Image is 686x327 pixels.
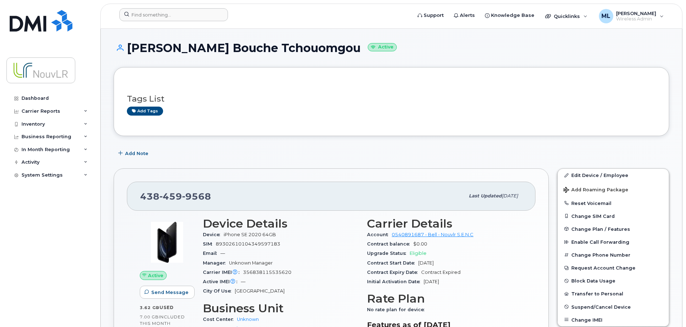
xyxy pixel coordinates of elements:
a: Unknown [237,317,259,322]
span: 459 [159,191,182,202]
span: 438 [140,191,211,202]
span: — [241,279,246,284]
button: Change IMEI [558,313,669,326]
button: Change SIM Card [558,210,669,223]
span: [DATE] [418,260,434,266]
span: Active [148,272,163,279]
span: used [159,305,174,310]
span: Add Roaming Package [563,187,628,194]
span: Unknown Manager [229,260,273,266]
span: Contract Expired [421,270,461,275]
small: Active [368,43,397,51]
span: $0.00 [413,241,427,247]
span: 7.00 GB [140,314,159,319]
span: Last updated [469,193,502,198]
span: 3.62 GB [140,305,159,310]
button: Send Message [140,286,195,299]
span: Contract Start Date [367,260,418,266]
span: Manager [203,260,229,266]
a: Edit Device / Employee [558,169,669,182]
span: 89302610104349597183 [216,241,280,247]
button: Block Data Usage [558,274,669,287]
span: Upgrade Status [367,251,410,256]
button: Transfer to Personal [558,287,669,300]
button: Add Roaming Package [558,182,669,197]
a: Add tags [127,107,163,116]
button: Change Phone Number [558,248,669,261]
span: Change Plan / Features [571,226,630,232]
span: Enable Call Forwarding [571,239,629,245]
button: Enable Call Forwarding [558,235,669,248]
span: City Of Use [203,288,235,294]
button: Request Account Change [558,261,669,274]
span: Send Message [151,289,189,296]
button: Add Note [114,147,154,160]
span: [DATE] [424,279,439,284]
span: 9568 [182,191,211,202]
span: Email [203,251,220,256]
span: Active IMEI [203,279,241,284]
span: Suspend/Cancel Device [571,304,631,309]
button: Reset Voicemail [558,197,669,210]
span: Carrier IMEI [203,270,243,275]
span: Contract Expiry Date [367,270,421,275]
h3: Business Unit [203,302,358,315]
span: included this month [140,314,185,326]
span: Account [367,232,392,237]
span: Initial Activation Date [367,279,424,284]
span: Add Note [125,150,148,157]
h3: Carrier Details [367,217,523,230]
span: [GEOGRAPHIC_DATA] [235,288,285,294]
span: Device [203,232,224,237]
span: Eligible [410,251,427,256]
span: [DATE] [502,193,518,198]
span: — [220,251,225,256]
button: Change Plan / Features [558,223,669,235]
button: Suspend/Cancel Device [558,300,669,313]
span: No rate plan for device [367,307,428,312]
h3: Device Details [203,217,358,230]
span: 356838115535620 [243,270,291,275]
h3: Rate Plan [367,292,523,305]
h3: Tags List [127,94,656,103]
span: Contract balance [367,241,413,247]
span: SIM [203,241,216,247]
img: image20231002-3703462-2fle3a.jpeg [146,221,189,264]
a: 0540891687 - Bell - Nouvlr S.E.N.C [392,232,473,237]
h1: [PERSON_NAME] Bouche Tchouomgou [114,42,669,54]
span: iPhone SE 2020 64GB [224,232,276,237]
span: Cost Center [203,317,237,322]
